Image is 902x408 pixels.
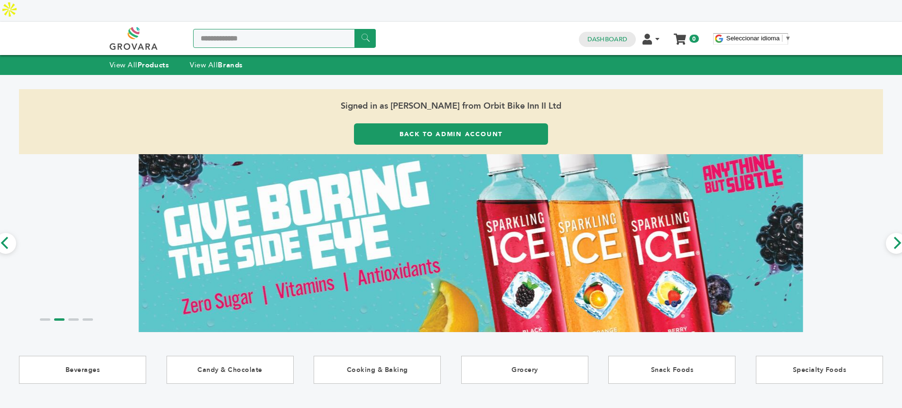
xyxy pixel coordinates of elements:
a: Seleccionar idioma​ [726,35,791,42]
a: Back to Admin Account [354,123,548,145]
li: Page dot 4 [83,318,93,321]
input: Search a product or brand... [193,29,376,48]
a: Snack Foods [608,356,735,384]
strong: Brands [218,60,242,70]
li: Page dot 1 [40,318,50,321]
a: My Cart [674,30,685,40]
li: Page dot 3 [68,318,79,321]
a: Specialty Foods [756,356,883,384]
a: View AllProducts [110,60,169,70]
span: 0 [689,35,698,43]
img: Marketplace Top Banner 2 [139,139,803,347]
a: Candy & Chocolate [167,356,294,384]
strong: Products [138,60,169,70]
a: Grocery [461,356,588,384]
a: Beverages [19,356,146,384]
a: Dashboard [587,35,627,44]
span: Seleccionar idioma [726,35,780,42]
a: View AllBrands [190,60,243,70]
li: Page dot 2 [54,318,65,321]
a: Cooking & Baking [314,356,441,384]
span: Signed in as [PERSON_NAME] from Orbit Bike Inn II Ltd [19,89,883,123]
span: ▼ [785,35,791,42]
